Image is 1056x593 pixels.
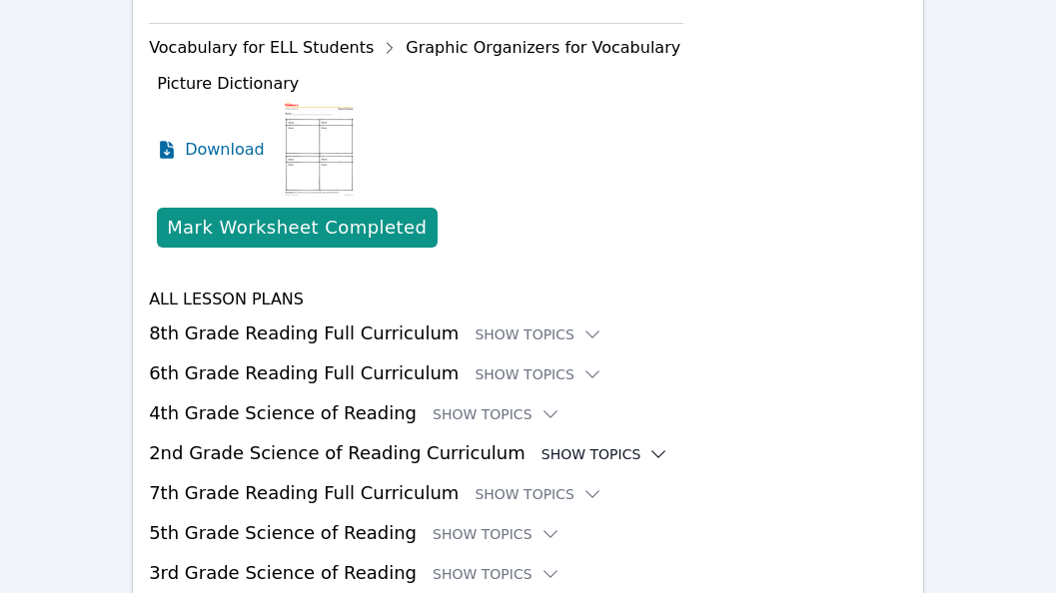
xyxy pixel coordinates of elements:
[149,519,907,547] h3: 5th Grade Science of Reading
[475,364,602,384] button: Show Topics
[541,444,669,464] button: Show Topics
[149,399,907,427] h3: 4th Grade Science of Reading
[281,100,358,200] img: Picture Dictionary
[157,208,437,248] button: Mark Worksheet Completed
[149,32,683,64] div: Vocabulary for ELL Students Graphic Organizers for Vocabulary
[149,319,907,347] h3: 8th Grade Reading Full Curriculum
[433,564,560,584] button: Show Topics
[149,439,907,467] h3: 2nd Grade Science of Reading Curriculum
[475,324,602,344] button: Show Topics
[185,138,265,162] span: Download
[433,404,560,424] button: Show Topics
[157,100,265,200] a: Download
[157,74,299,93] span: Picture Dictionary
[149,479,907,507] h3: 7th Grade Reading Full Curriculum
[149,359,907,387] h3: 6th Grade Reading Full Curriculum
[149,559,907,587] h3: 3rd Grade Science of Reading
[149,288,907,311] h4: All Lesson Plans
[433,524,560,544] button: Show Topics
[475,484,602,504] button: Show Topics
[167,214,427,242] div: Mark Worksheet Completed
